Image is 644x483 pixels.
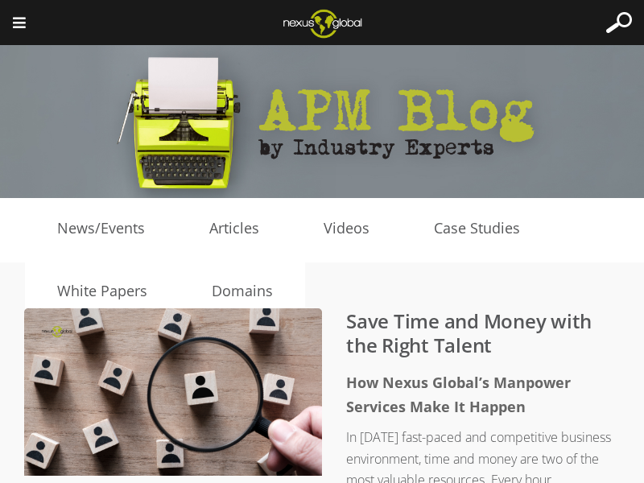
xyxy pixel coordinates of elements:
a: Videos [291,217,402,241]
a: Case Studies [402,217,552,241]
strong: How Nexus Global’s Manpower Services Make It Happen [346,373,571,416]
a: News/Events [25,217,177,241]
img: Save Time and Money with the Right Talent [24,308,322,476]
a: Articles [177,217,291,241]
a: Save Time and Money with the Right Talent [346,308,592,358]
img: Nexus Global [270,4,374,43]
